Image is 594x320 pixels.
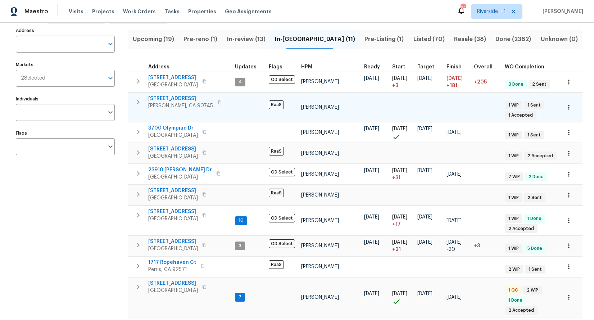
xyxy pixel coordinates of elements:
[526,266,545,272] span: 1 Sent
[364,168,379,173] span: [DATE]
[392,126,407,131] span: [DATE]
[495,34,531,44] span: Done (2382)
[389,236,414,256] td: Project started 21 days late
[148,238,198,245] span: [STREET_ADDRESS]
[454,34,486,44] span: Resale (38)
[540,8,583,15] span: [PERSON_NAME]
[540,34,578,44] span: Unknown (0)
[525,195,545,201] span: 2 Sent
[188,8,216,15] span: Properties
[364,126,379,131] span: [DATE]
[148,245,198,252] span: [GEOGRAPHIC_DATA]
[301,151,339,156] span: [PERSON_NAME]
[16,131,115,135] label: Flags
[474,64,499,69] div: Days past target finish date
[417,64,434,69] span: Target
[148,125,198,132] span: 3700 Olympiad Dr
[105,73,115,83] button: Open
[148,280,198,287] span: [STREET_ADDRESS]
[148,187,198,194] span: [STREET_ADDRESS]
[446,64,462,69] span: Finish
[525,102,544,108] span: 1 Sent
[505,102,522,108] span: 1 WIP
[236,79,245,85] span: 4
[269,260,284,269] span: RaaS
[505,307,537,314] span: 2 Accepted
[471,72,502,92] td: 205 day(s) past target finish date
[269,100,284,109] span: RaaS
[92,8,114,15] span: Projects
[275,34,355,44] span: In-[GEOGRAPHIC_DATA] (11)
[392,291,407,296] span: [DATE]
[417,126,432,131] span: [DATE]
[505,153,522,159] span: 1 WIP
[446,218,462,223] span: [DATE]
[446,82,457,89] span: +181
[525,153,556,159] span: 2 Accepted
[446,295,462,300] span: [DATE]
[301,243,339,248] span: [PERSON_NAME]
[417,168,432,173] span: [DATE]
[392,215,407,220] span: [DATE]
[389,278,414,317] td: Project started on time
[525,216,544,222] span: 1 Done
[364,64,380,69] span: Ready
[446,130,462,135] span: [DATE]
[269,214,295,222] span: OD Select
[148,208,198,215] span: [STREET_ADDRESS]
[148,95,213,102] span: [STREET_ADDRESS]
[148,194,198,202] span: [GEOGRAPHIC_DATA]
[269,189,284,197] span: RaaS
[389,72,414,92] td: Project started 3 days late
[301,193,339,198] span: [PERSON_NAME]
[505,226,537,232] span: 2 Accepted
[148,74,198,81] span: [STREET_ADDRESS]
[392,64,412,69] div: Actual renovation start date
[461,4,466,12] div: 24
[269,239,295,248] span: OD Select
[227,34,266,44] span: In-review (13)
[505,297,525,303] span: 1 Done
[364,34,404,44] span: Pre-Listing (1)
[301,130,339,135] span: [PERSON_NAME]
[525,245,545,252] span: 5 Done
[148,102,213,109] span: [PERSON_NAME], CA 90745
[21,75,45,81] span: 2 Selected
[392,76,407,81] span: [DATE]
[301,295,339,300] span: [PERSON_NAME]
[269,168,295,176] span: OD Select
[529,81,549,87] span: 2 Sent
[417,76,432,81] span: [DATE]
[301,172,339,177] span: [PERSON_NAME]
[524,287,541,293] span: 2 WIP
[123,8,156,15] span: Work Orders
[301,79,339,84] span: [PERSON_NAME]
[446,172,462,177] span: [DATE]
[148,215,198,222] span: [GEOGRAPHIC_DATA]
[148,153,198,160] span: [GEOGRAPHIC_DATA]
[105,39,115,49] button: Open
[148,132,198,139] span: [GEOGRAPHIC_DATA]
[474,243,480,248] span: +3
[505,216,522,222] span: 1 WIP
[236,243,244,249] span: 3
[392,240,407,245] span: [DATE]
[148,145,198,153] span: [STREET_ADDRESS]
[183,34,218,44] span: Pre-reno (1)
[364,76,379,81] span: [DATE]
[301,64,312,69] span: HPM
[164,9,180,14] span: Tasks
[446,246,455,253] span: -20
[301,264,339,269] span: [PERSON_NAME]
[444,72,471,92] td: Scheduled to finish 181 day(s) late
[392,64,405,69] span: Start
[505,174,523,180] span: 7 WIP
[269,147,284,156] span: RaaS
[235,64,257,69] span: Updates
[392,82,398,89] span: + 3
[236,294,244,300] span: 7
[417,215,432,220] span: [DATE]
[505,81,526,87] span: 3 Done
[269,64,282,69] span: Flags
[446,76,463,81] span: [DATE]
